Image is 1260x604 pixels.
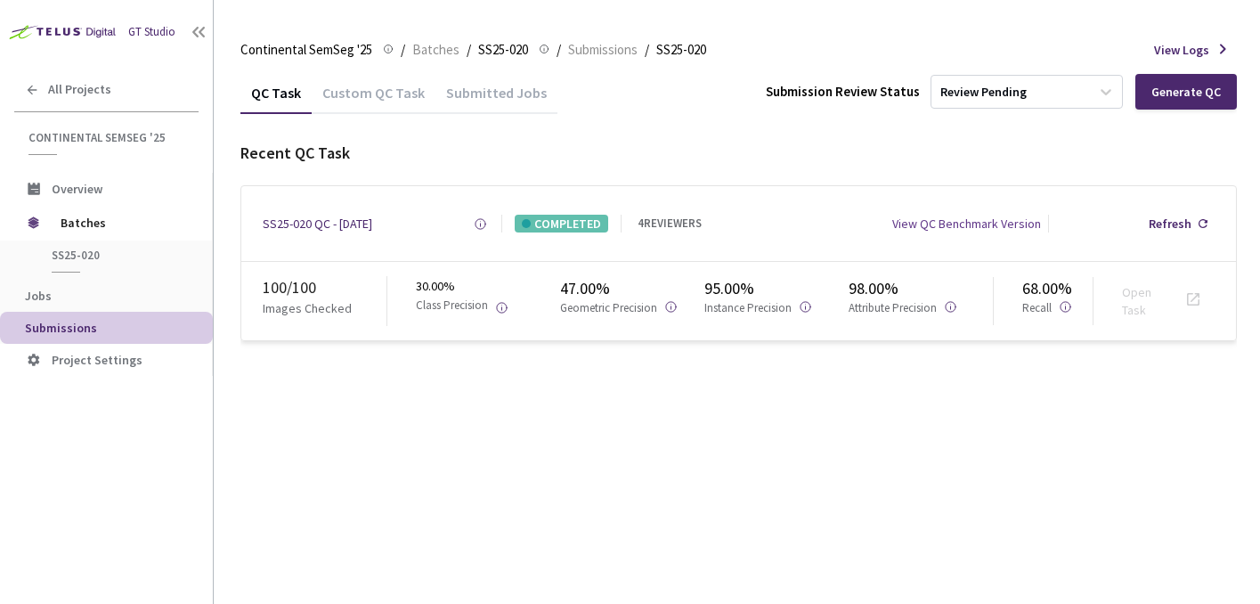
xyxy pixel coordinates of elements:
[263,299,352,317] p: Images Checked
[1122,284,1151,318] a: Open Task
[467,39,471,61] li: /
[849,277,993,300] div: 98.00%
[52,352,142,368] span: Project Settings
[401,39,405,61] li: /
[656,39,706,61] span: SS25-020
[28,130,188,145] span: Continental SemSeg '25
[263,215,372,233] a: SS25-020 QC - [DATE]
[263,276,386,299] div: 100 / 100
[645,39,649,61] li: /
[409,39,463,59] a: Batches
[704,277,849,300] div: 95.00%
[25,320,97,336] span: Submissions
[638,216,702,233] div: 4 REVIEWERS
[1022,300,1052,317] p: Recall
[704,300,792,317] p: Instance Precision
[1149,215,1191,233] div: Refresh
[565,39,641,59] a: Submissions
[568,39,638,61] span: Submissions
[1022,277,1093,300] div: 68.00%
[766,82,920,101] div: Submission Review Status
[240,39,372,61] span: Continental SemSeg '25
[312,84,435,114] div: Custom QC Task
[557,39,561,61] li: /
[849,300,937,317] p: Attribute Precision
[416,277,560,325] div: 30.00%
[240,142,1237,165] div: Recent QC Task
[1151,85,1221,99] div: Generate QC
[435,84,557,114] div: Submitted Jobs
[52,181,102,197] span: Overview
[478,39,528,61] span: SS25-020
[48,82,111,97] span: All Projects
[25,288,52,304] span: Jobs
[560,277,704,300] div: 47.00%
[412,39,459,61] span: Batches
[892,215,1041,233] div: View QC Benchmark Version
[52,248,183,263] span: SS25-020
[515,215,608,233] div: COMPLETED
[416,298,488,316] p: Class Precision
[1154,41,1209,59] span: View Logs
[940,84,1027,101] div: Review Pending
[128,24,175,41] div: GT Studio
[61,205,183,241] span: Batches
[240,84,312,114] div: QC Task
[560,300,657,317] p: Geometric Precision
